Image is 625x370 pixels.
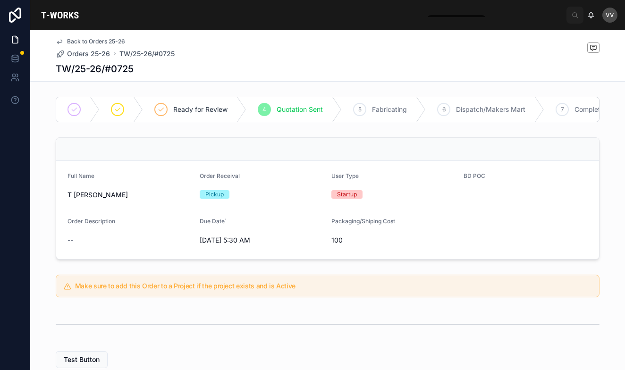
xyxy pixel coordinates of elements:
span: Packaging/Shiping Cost [331,218,395,225]
span: Test Button [64,355,100,364]
a: TW/25-26/#0725 [119,49,175,59]
span: Dispatch/Makers Mart [456,105,525,114]
span: 6 [442,106,446,113]
span: Order Receival [200,172,240,179]
span: T [PERSON_NAME] [68,190,192,200]
h1: TW/25-26/#0725 [56,62,134,76]
span: Back to Orders 25-26 [67,38,125,45]
h5: Make sure to add this Order to a Project if the project exists and is Active [75,283,591,289]
div: Startup [337,190,357,199]
span: -- [68,235,73,245]
span: User Type [331,172,359,179]
img: App logo [38,8,82,23]
span: Orders 25-26 [67,49,110,59]
span: VV [606,11,614,19]
span: 7 [561,106,564,113]
button: Test Button [56,351,108,368]
span: Complete [574,105,604,114]
div: scrollable content [90,13,566,17]
span: Full Name [68,172,94,179]
span: Fabricating [372,105,407,114]
a: Orders 25-26 [56,49,110,59]
span: 100 [331,235,456,245]
span: 5 [358,106,362,113]
span: Order Description [68,218,115,225]
a: Back to Orders 25-26 [56,38,125,45]
div: Pickup [205,190,224,199]
span: BD POC [464,172,485,179]
span: Ready for Review [173,105,228,114]
span: [DATE] 5:30 AM [200,235,324,245]
span: Due Date` [200,218,227,225]
span: 4 [262,106,266,113]
span: Quotation Sent [277,105,323,114]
